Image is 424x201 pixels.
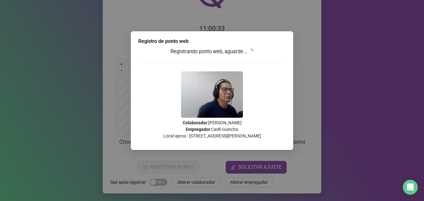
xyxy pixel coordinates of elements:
p: : [PERSON_NAME] : Cadê Guincho Local aprox.: [STREET_ADDRESS][PERSON_NAME] [138,120,286,139]
span: loading [248,48,254,55]
strong: Colaborador [183,120,207,125]
h3: Registrando ponto web, aguarde... [138,48,286,56]
strong: Empregador [186,127,210,132]
img: 9k= [181,71,243,118]
div: Registro de ponto web [138,38,286,45]
div: Open Intercom Messenger [403,180,418,195]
